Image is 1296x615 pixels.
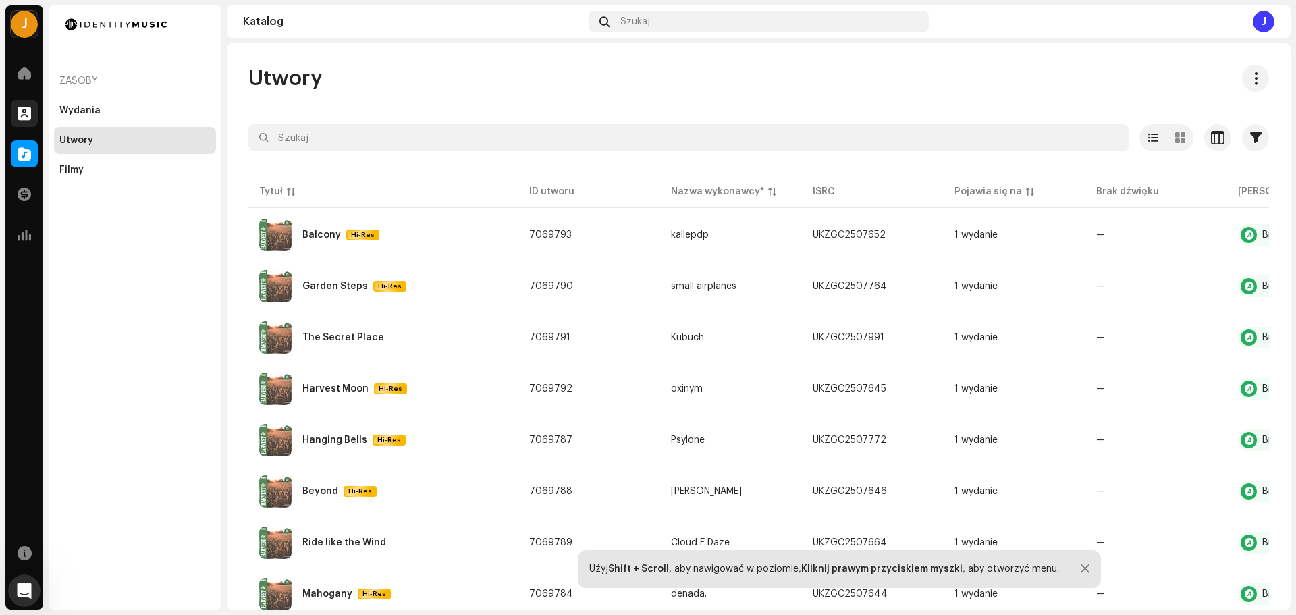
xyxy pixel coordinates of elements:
[8,574,40,607] iframe: Intercom live chat
[529,487,572,496] span: 7069788
[608,564,669,574] strong: Shift + Scroll
[259,321,292,354] img: 1b585524-cedf-4ca9-a10a-5e33698dbf90
[59,135,93,146] div: Utwory
[954,384,1075,394] span: 1 wydanie
[671,282,791,291] span: small airplanes
[11,53,259,106] div: Jakub mówi…
[1096,435,1216,445] re-a-table-badge: —
[1096,589,1216,599] re-a-table-badge: —
[38,7,60,29] img: Profile image for Ted
[954,538,998,547] div: 1 wydanie
[954,282,998,291] div: 1 wydanie
[9,5,34,31] button: go back
[345,487,375,496] span: Hi-Res
[22,174,211,200] div: Our usual reply time 🕒
[813,282,887,291] div: UKZGC2507764
[813,230,886,240] div: UKZGC2507652
[1096,230,1216,240] re-a-table-badge: —
[11,106,221,209] div: You’ll get replies here and in your email:✉️[EMAIL_ADDRESS][DOMAIN_NAME]Our usual reply time🕒unde...
[36,389,47,400] img: Profile image for Ted
[13,389,256,400] div: Oczekiwanie [PERSON_NAME] zespołu
[813,589,888,599] div: UKZGC2507644
[671,230,709,240] div: kallepdp
[954,230,998,240] div: 1 wydanie
[248,65,323,92] span: Utwory
[302,538,386,547] div: Ride like the Wind
[259,424,292,456] img: 1b585524-cedf-4ca9-a10a-5e33698dbf90
[1253,11,1274,32] div: J
[529,589,573,599] span: 7069784
[259,219,292,251] img: 1b585524-cedf-4ca9-a10a-5e33698dbf90
[49,53,259,95] div: Hey, is it possible for me to transfer my music from Distrokid to Identity Music?
[302,435,367,445] div: Hanging Bells
[954,435,1075,445] span: 1 wydanie
[671,538,730,547] div: Cloud E Daze
[11,11,38,38] div: J
[954,282,1075,291] span: 1 wydanie
[375,384,406,394] span: Hi-Res
[529,384,572,394] span: 7069792
[259,578,292,610] img: 1b585524-cedf-4ca9-a10a-5e33698dbf90
[671,435,791,445] span: Psylone
[1096,384,1216,394] re-a-table-badge: —
[76,7,98,29] img: Profile image for Ben
[259,475,292,508] img: 1b585524-cedf-4ca9-a10a-5e33698dbf90
[954,589,998,599] div: 1 wydanie
[302,384,369,394] div: Harvest Moon
[954,435,998,445] div: 1 wydanie
[671,333,791,342] span: Kubuch
[375,282,405,291] span: Hi-Res
[259,373,292,405] img: 1b585524-cedf-4ca9-a10a-5e33698dbf90
[359,589,389,599] span: Hi-Res
[248,124,1129,151] input: Szukaj
[54,157,216,184] re-m-nav-item: Filmy
[671,333,704,342] div: Kubuch
[54,97,216,124] re-m-nav-item: Wydania
[52,389,63,400] img: Profile image for Ben
[1096,487,1216,496] re-a-table-badge: —
[671,230,791,240] span: kallepdp
[671,589,707,599] div: denada.
[11,414,259,437] textarea: Napisz wiadomość...
[620,16,650,27] span: Szukaj
[671,487,791,496] span: Hajime Hattori
[671,589,791,599] span: denada.
[954,333,998,342] div: 1 wydanie
[671,487,742,496] div: [PERSON_NAME]
[1096,333,1216,342] re-a-table-badge: —
[21,442,32,453] button: Załaduj załącznik
[114,17,173,30] p: Poniżej 4 min
[43,442,53,453] button: Selektor emotek
[259,527,292,559] img: 1b585524-cedf-4ca9-a10a-5e33698dbf90
[86,442,97,453] button: Start recording
[22,211,158,219] div: Operator • AI Agent • 2 min temu
[1096,282,1216,291] re-a-table-badge: —
[44,389,55,400] img: Profile image for Jessica
[589,564,1059,574] div: Użyj , aby nawigować w poziomie, , aby otworzyć menu.
[302,589,352,599] div: Mahogany
[529,230,572,240] span: 7069793
[59,165,84,176] div: Filmy
[103,7,201,17] h1: Identity Music LTD
[211,5,237,31] button: Główna
[671,538,791,547] span: Cloud E Daze
[954,538,1075,547] span: 1 wydanie
[348,230,378,240] span: Hi-Res
[54,127,216,154] re-m-nav-item: Utwory
[11,106,259,238] div: Operator mówi…
[529,333,570,342] span: 7069791
[54,65,216,97] div: Zasoby
[671,384,703,394] div: oxinym
[954,384,998,394] div: 1 wydanie
[801,564,963,574] strong: Kliknij prawym przyciskiem myszki
[59,105,101,116] div: Wydania
[813,435,886,445] div: UKZGC2507772
[529,435,572,445] span: 7069787
[954,185,1022,198] div: Pojawia się na
[302,333,384,342] div: The Secret Place
[954,230,1075,240] span: 1 wydanie
[529,282,573,291] span: 7069790
[22,141,129,165] b: [EMAIL_ADDRESS][DOMAIN_NAME]
[64,442,75,453] button: Selektor plików GIF
[671,435,705,445] div: Psylone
